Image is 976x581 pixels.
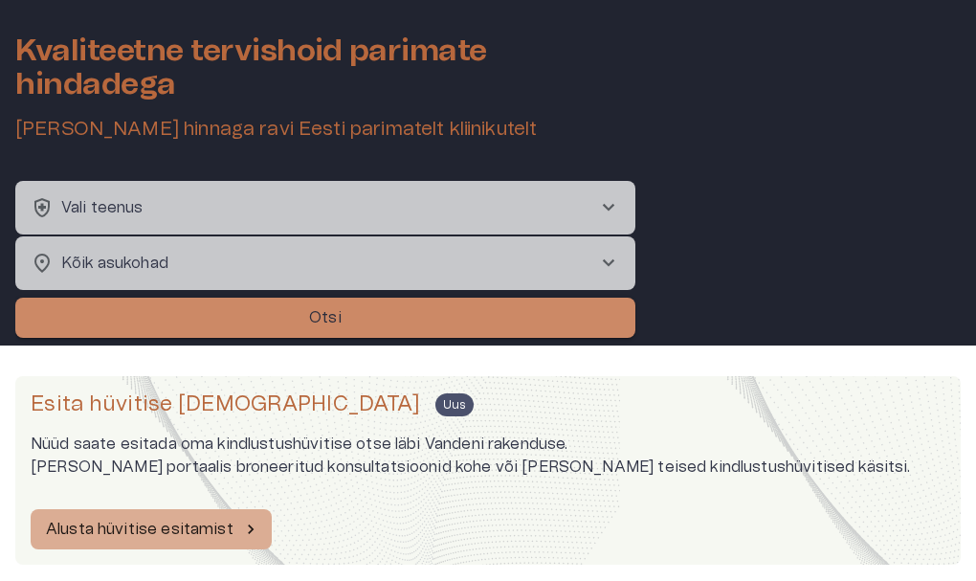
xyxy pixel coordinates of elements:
[46,518,233,541] p: Alusta hüvitise esitamist
[597,252,620,275] span: chevron_right
[31,509,272,549] button: Alusta hüvitise esitamist
[31,433,911,456] p: Nüüd saate esitada oma kindlustushüvitise otse läbi Vandeni rakenduse.
[31,456,911,479] p: [PERSON_NAME] portaalis broneeritud konsultatsioonid kohe või [PERSON_NAME] teised kindlustushüvi...
[15,181,635,235] button: health_and_safetyVali teenuschevron_right
[15,34,635,101] h1: Kvaliteetne tervishoid parimate hindadega
[15,298,635,338] button: Otsi
[61,252,566,275] p: Kõik asukohad
[309,306,342,329] p: Otsi
[31,391,420,417] h4: Esita hüvitise [DEMOGRAPHIC_DATA]
[597,196,620,219] span: chevron_right
[31,252,54,275] span: location_on
[15,117,635,143] h5: [PERSON_NAME] hinnaga ravi Eesti parimatelt kliinikutelt
[61,196,144,219] p: Vali teenus
[31,196,54,219] span: health_and_safety
[435,396,473,413] span: Uus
